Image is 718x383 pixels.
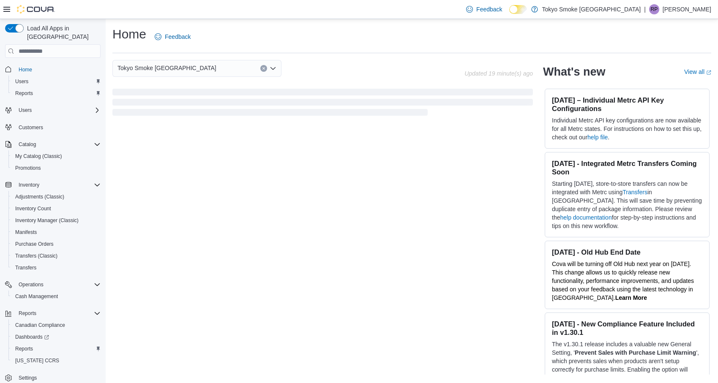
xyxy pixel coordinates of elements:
[112,26,146,43] h1: Home
[15,334,49,340] span: Dashboards
[15,280,101,290] span: Operations
[12,263,101,273] span: Transfers
[15,308,101,318] span: Reports
[19,66,32,73] span: Home
[8,343,104,355] button: Reports
[12,151,101,161] span: My Catalog (Classic)
[17,5,55,14] img: Cova
[644,4,646,14] p: |
[117,63,216,73] span: Tokyo Smoke [GEOGRAPHIC_DATA]
[552,261,694,301] span: Cova will be turning off Old Hub next year on [DATE]. This change allows us to quickly release ne...
[15,105,101,115] span: Users
[464,70,533,77] p: Updated 19 minute(s) ago
[19,141,36,148] span: Catalog
[15,153,62,160] span: My Catalog (Classic)
[552,248,702,256] h3: [DATE] - Old Hub End Date
[15,229,37,236] span: Manifests
[12,227,40,237] a: Manifests
[552,320,702,337] h3: [DATE] - New Compliance Feature Included in v1.30.1
[15,90,33,97] span: Reports
[12,344,36,354] a: Reports
[2,179,104,191] button: Inventory
[19,375,37,381] span: Settings
[463,1,505,18] a: Feedback
[2,307,104,319] button: Reports
[15,64,101,74] span: Home
[12,239,101,249] span: Purchase Orders
[8,87,104,99] button: Reports
[2,139,104,150] button: Catalog
[15,139,39,149] button: Catalog
[24,24,101,41] span: Load All Apps in [GEOGRAPHIC_DATA]
[15,280,47,290] button: Operations
[552,116,702,141] p: Individual Metrc API key configurations are now available for all Metrc states. For instructions ...
[260,65,267,72] button: Clear input
[15,373,40,383] a: Settings
[12,320,101,330] span: Canadian Compliance
[12,356,63,366] a: [US_STATE] CCRS
[2,104,104,116] button: Users
[19,310,36,317] span: Reports
[15,253,57,259] span: Transfers (Classic)
[622,189,647,196] a: Transfers
[15,308,40,318] button: Reports
[15,345,33,352] span: Reports
[15,322,65,329] span: Canadian Compliance
[684,68,711,75] a: View allExternal link
[12,239,57,249] a: Purchase Orders
[15,65,35,75] a: Home
[15,264,36,271] span: Transfers
[15,193,64,200] span: Adjustments (Classic)
[615,294,647,301] a: Learn More
[15,241,54,247] span: Purchase Orders
[15,357,59,364] span: [US_STATE] CCRS
[12,356,101,366] span: Washington CCRS
[12,163,44,173] a: Promotions
[15,180,43,190] button: Inventory
[509,5,527,14] input: Dark Mode
[8,291,104,302] button: Cash Management
[12,291,101,302] span: Cash Management
[12,163,101,173] span: Promotions
[2,121,104,133] button: Customers
[12,291,61,302] a: Cash Management
[165,33,191,41] span: Feedback
[12,192,101,202] span: Adjustments (Classic)
[706,70,711,75] svg: External link
[552,179,702,230] p: Starting [DATE], store-to-store transfers can now be integrated with Metrc using in [GEOGRAPHIC_D...
[12,215,101,225] span: Inventory Manager (Classic)
[8,331,104,343] a: Dashboards
[8,215,104,226] button: Inventory Manager (Classic)
[8,226,104,238] button: Manifests
[12,344,101,354] span: Reports
[8,355,104,367] button: [US_STATE] CCRS
[15,217,79,224] span: Inventory Manager (Classic)
[15,122,46,133] a: Customers
[19,182,39,188] span: Inventory
[552,159,702,176] h3: [DATE] - Integrated Metrc Transfers Coming Soon
[12,332,101,342] span: Dashboards
[15,165,41,171] span: Promotions
[15,105,35,115] button: Users
[12,332,52,342] a: Dashboards
[8,150,104,162] button: My Catalog (Classic)
[19,107,32,114] span: Users
[8,76,104,87] button: Users
[2,63,104,75] button: Home
[12,251,101,261] span: Transfers (Classic)
[19,281,44,288] span: Operations
[12,192,68,202] a: Adjustments (Classic)
[12,76,101,87] span: Users
[12,88,101,98] span: Reports
[12,215,82,225] a: Inventory Manager (Classic)
[8,203,104,215] button: Inventory Count
[543,65,605,79] h2: What's new
[8,250,104,262] button: Transfers (Classic)
[12,151,66,161] a: My Catalog (Classic)
[8,238,104,250] button: Purchase Orders
[8,162,104,174] button: Promotions
[552,96,702,113] h3: [DATE] – Individual Metrc API Key Configurations
[651,4,658,14] span: RP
